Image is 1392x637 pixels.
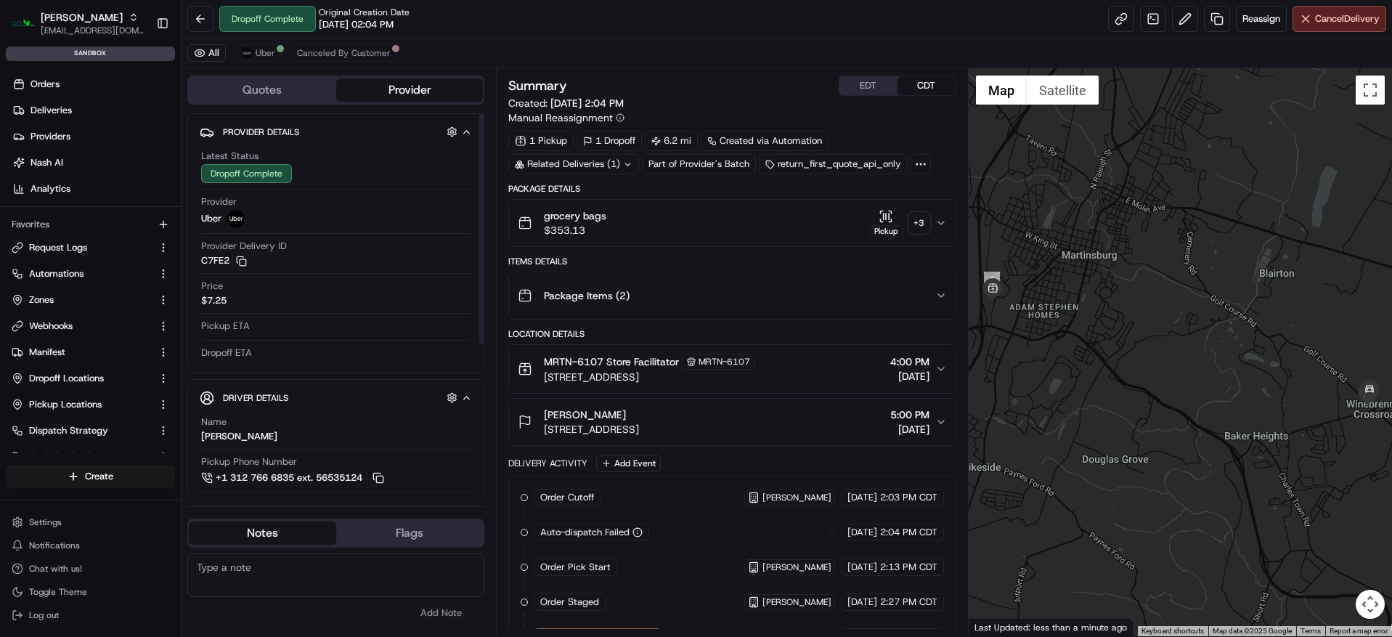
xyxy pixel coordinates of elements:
a: +1 312 766 6835 ext. 56535124 [201,470,386,486]
span: $353.13 [544,223,606,238]
button: grocery bags$353.13Pickup+3 [509,200,955,246]
button: Request Logs [6,236,175,259]
button: Keyboard shortcuts [1141,626,1204,636]
span: Order Cutoff [540,491,594,504]
span: Analytics [30,182,70,195]
span: [STREET_ADDRESS] [544,422,639,437]
button: CancelDelivery [1293,6,1386,32]
a: Dispatch Strategy [12,424,152,437]
div: 1 [984,272,1000,288]
img: uber-new-logo.jpeg [227,210,245,227]
button: Create [6,465,175,488]
span: [PERSON_NAME] [544,407,626,422]
img: Google [972,617,1020,636]
button: Martin's[PERSON_NAME][EMAIL_ADDRESS][DOMAIN_NAME] [6,6,150,41]
button: Map camera controls [1356,590,1385,619]
span: [DATE] [847,526,877,539]
div: 1 Dropoff [577,131,642,151]
a: Pickup Locations [12,398,152,411]
span: Manual Reassignment [508,110,613,125]
span: Notifications [29,540,80,551]
button: Toggle Theme [6,582,175,602]
a: Automations [12,267,152,280]
button: Manual Reassignment [508,110,624,125]
span: [DATE] 02:04 PM [319,18,394,31]
span: Provider [201,195,237,208]
h3: Summary [508,79,567,92]
button: CDT [898,76,956,95]
button: All [187,44,226,62]
span: Map data ©2025 Google [1213,627,1292,635]
span: [STREET_ADDRESS] [544,370,755,384]
span: 2:27 PM CDT [880,596,937,609]
div: 6.2 mi [645,131,698,151]
a: Orders [6,73,181,96]
button: Pickup+3 [869,209,929,238]
span: Order Pick Start [540,561,611,574]
span: Chat with us! [29,563,82,575]
a: Nash AI [6,151,181,174]
span: Package Items ( 2 ) [544,288,630,303]
a: Webhooks [12,320,152,333]
span: [DATE] 2:04 PM [550,97,624,110]
span: [DATE] [890,369,929,384]
button: Show street map [976,76,1027,105]
div: return_first_quote_api_only [759,154,908,174]
span: Toggle Theme [29,586,87,598]
a: Zones [12,293,152,307]
button: Notifications [6,535,175,556]
button: Toggle fullscreen view [1356,76,1385,105]
span: Cancel Delivery [1315,12,1380,25]
span: Pickup ETA [201,320,250,333]
button: [EMAIL_ADDRESS][DOMAIN_NAME] [41,25,145,36]
span: Latest Status [201,150,259,163]
span: grocery bags [544,208,606,223]
span: MRTN-6107 [699,356,750,368]
button: Pickup [869,209,903,238]
span: Zones [29,293,54,307]
button: Manifest [6,341,175,364]
span: Manifest [29,346,65,359]
span: Dropoff Locations [29,372,104,385]
span: 4:00 PM [890,354,929,369]
div: + 3 [909,213,929,233]
div: [PERSON_NAME] [201,430,277,443]
span: [PERSON_NAME] [762,596,831,608]
span: Auto-dispatch Failed [540,526,630,539]
button: Optimization Strategy [6,445,175,468]
span: Providers [30,130,70,143]
button: Webhooks [6,315,175,338]
button: Reassign [1236,6,1287,32]
button: Dispatch Strategy [6,419,175,442]
span: 5:00 PM [890,407,929,422]
div: Favorites [6,213,175,236]
button: Chat with us! [6,559,175,579]
span: Name [201,415,227,429]
button: Settings [6,512,175,532]
button: Automations [6,262,175,285]
button: [PERSON_NAME][STREET_ADDRESS]5:00 PM[DATE] [509,399,955,445]
span: [DATE] [890,422,929,437]
div: Delivery Activity [508,458,587,469]
button: Flags [336,522,484,545]
button: Driver Details [200,386,472,410]
span: 2:03 PM CDT [880,491,937,504]
button: [PERSON_NAME] [41,10,123,25]
span: Provider Details [223,126,299,138]
a: Manifest [12,346,152,359]
img: uber-new-logo.jpeg [241,47,253,59]
span: Canceled By Customer [297,47,391,59]
span: Provider Delivery ID [201,240,287,253]
span: Uber [256,47,275,59]
button: Uber [235,44,282,62]
span: Optimization Strategy [29,450,121,463]
img: Martin's [12,12,35,35]
button: EDT [839,76,898,95]
a: Terms (opens in new tab) [1301,627,1321,635]
button: MRTN-6107 Store FacilitatorMRTN-6107[STREET_ADDRESS]4:00 PM[DATE] [509,345,955,393]
div: Package Details [508,183,956,195]
span: Automations [29,267,84,280]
